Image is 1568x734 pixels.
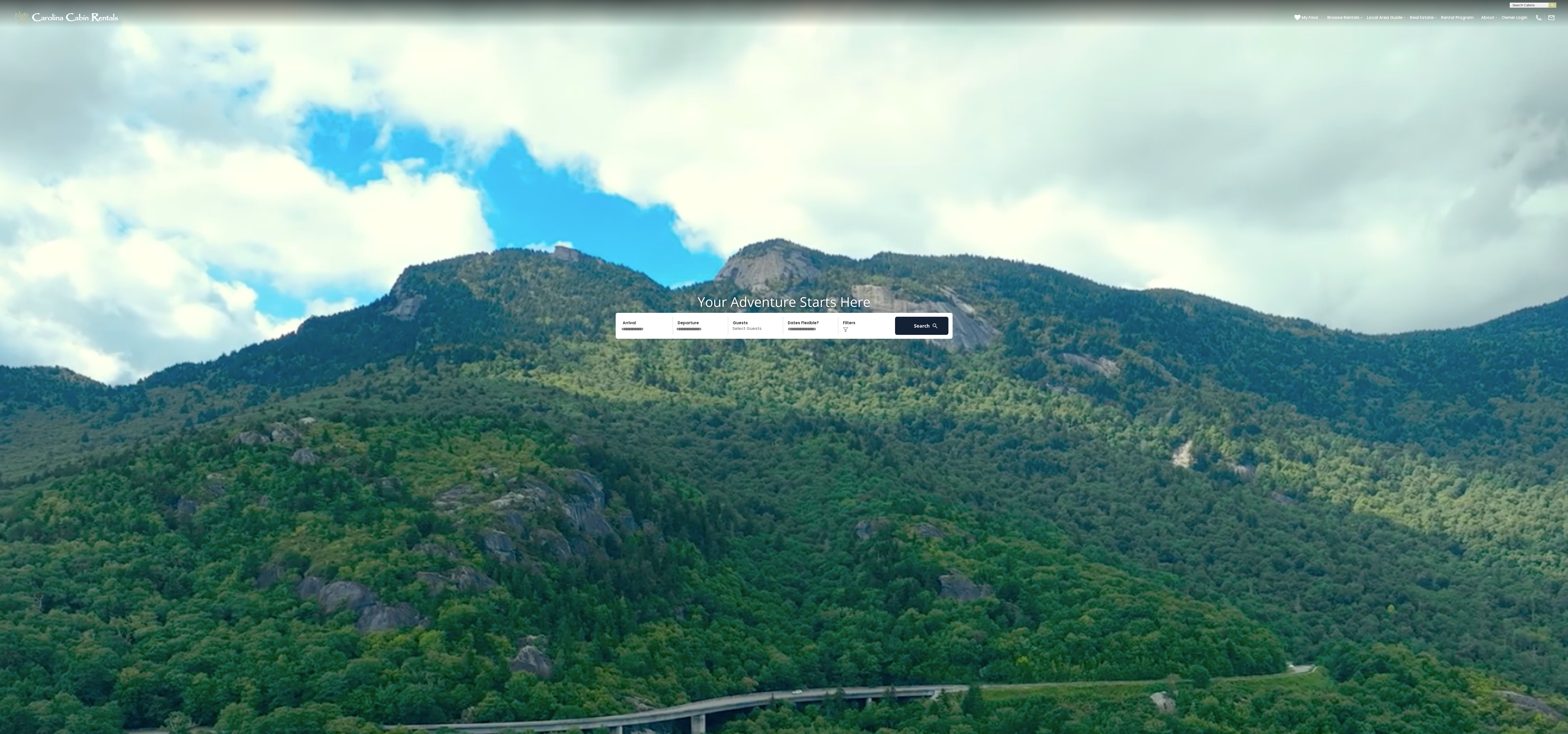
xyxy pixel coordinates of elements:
[730,317,783,335] p: Select Guests
[1535,14,1542,21] img: phone-regular-white.png
[1294,14,1319,21] a: My Favs
[4,294,1564,310] h1: Your Adventure Starts Here
[1499,13,1530,22] a: Owner Login
[1548,14,1555,21] img: mail-regular-white.png
[895,317,949,335] button: Search
[1407,13,1436,22] a: Real Estate
[1438,13,1476,22] a: Rental Program
[1325,13,1362,22] a: Browse Rentals
[1364,13,1405,22] a: Local Area Guide
[843,327,848,332] img: filter--v1.png
[1479,13,1497,22] a: About
[932,323,938,329] img: search-regular-white.png
[1302,14,1318,21] span: My Favs
[13,10,120,25] img: White-1-1-2.png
